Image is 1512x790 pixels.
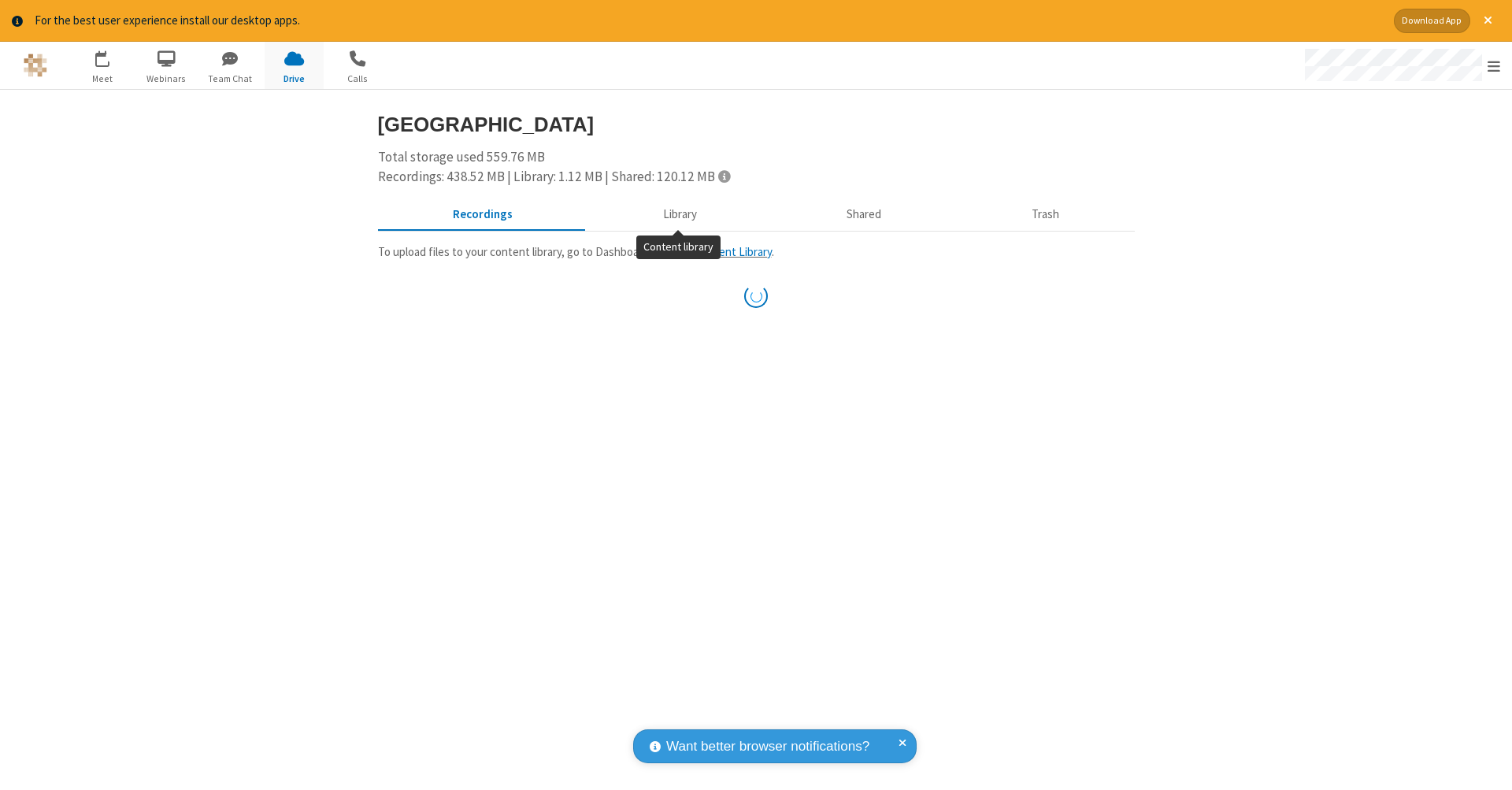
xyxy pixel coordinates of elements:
[265,72,324,86] span: Drive
[695,244,772,259] a: Content Library
[35,12,1382,30] div: For the best user experience install our desktop apps.
[718,169,730,183] span: Totals displayed include files that have been moved to the trash.
[666,736,869,757] span: Want better browser notifications?
[378,167,1135,187] div: Recordings: 438.52 MB | Library: 1.12 MB | Shared: 120.12 MB
[378,199,588,229] button: Recorded meetings
[378,243,1135,261] p: To upload files to your content library, go to Dashboard > Drive > .
[1476,9,1500,33] button: Close alert
[328,72,387,86] span: Calls
[378,113,1135,135] h3: [GEOGRAPHIC_DATA]
[587,199,772,229] button: Content library
[957,199,1135,229] button: Trash
[24,54,47,77] img: QA Selenium DO NOT DELETE OR CHANGE
[106,50,117,62] div: 8
[201,72,260,86] span: Team Chat
[6,42,65,89] button: Logo
[1290,42,1512,89] div: Open menu
[1394,9,1470,33] button: Download App
[378,147,1135,187] div: Total storage used 559.76 MB
[137,72,196,86] span: Webinars
[772,199,957,229] button: Shared during meetings
[73,72,132,86] span: Meet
